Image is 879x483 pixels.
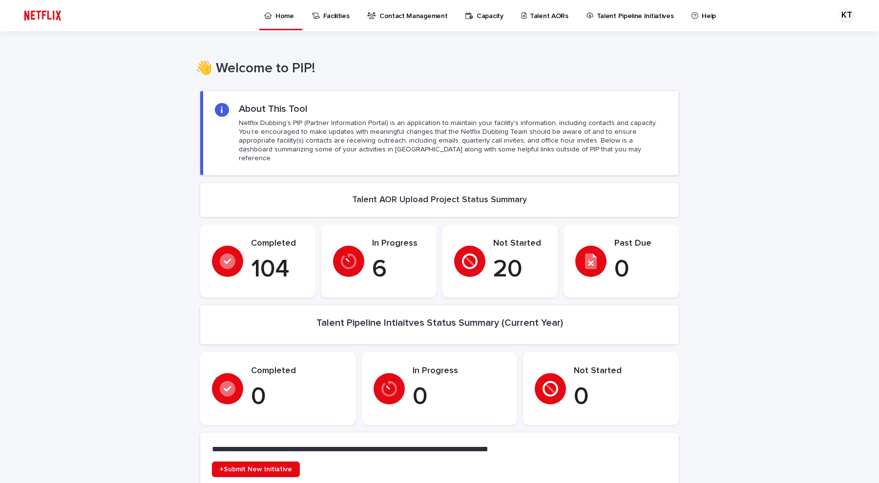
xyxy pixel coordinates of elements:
[574,382,667,412] p: 0
[251,366,344,377] p: Completed
[413,382,506,412] p: 0
[493,238,546,249] p: Not Started
[212,462,300,477] a: +Submit New Initiative
[220,466,292,473] span: +Submit New Initiative
[251,238,304,249] p: Completed
[251,382,344,412] p: 0
[372,238,425,249] p: In Progress
[239,103,308,115] h2: About This Tool
[352,195,527,206] h2: Talent AOR Upload Project Status Summary
[839,8,855,23] div: KT
[372,255,425,284] p: 6
[20,6,66,25] img: ifQbXi3ZQGMSEF7WDB7W
[493,255,546,284] p: 20
[413,366,506,377] p: In Progress
[195,61,674,77] h1: 👋 Welcome to PIP!
[614,238,667,249] p: Past Due
[239,119,667,163] p: Netflix Dubbing's PIP (Partner Information Portal) is an application to maintain your facility's ...
[316,317,563,329] h2: Talent Pipeline Intiaitves Status Summary (Current Year)
[251,255,304,284] p: 104
[574,366,667,377] p: Not Started
[614,255,667,284] p: 0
